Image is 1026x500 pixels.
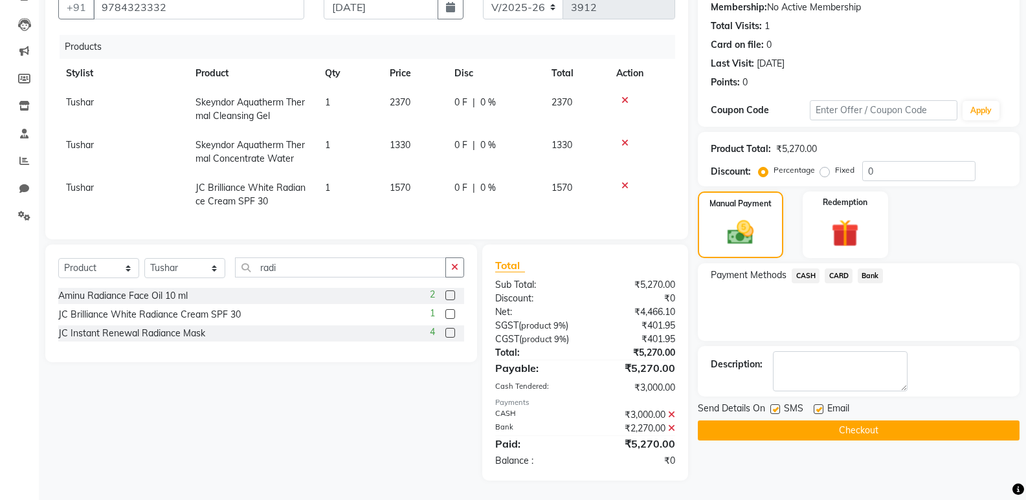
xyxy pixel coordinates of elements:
[823,216,867,250] img: _gift.svg
[784,402,803,418] span: SMS
[835,164,854,176] label: Fixed
[66,96,94,108] span: Tushar
[485,436,585,451] div: Paid:
[585,381,685,395] div: ₹3,000.00
[390,139,410,151] span: 1330
[709,198,772,210] label: Manual Payment
[585,360,685,376] div: ₹5,270.00
[776,142,817,156] div: ₹5,270.00
[485,408,585,422] div: CASH
[552,182,572,193] span: 1570
[495,333,519,345] span: CGST
[473,181,475,195] span: |
[390,96,410,108] span: 2370
[698,420,1020,440] button: Checkout
[698,402,765,418] span: Send Details On
[430,307,435,320] span: 1
[552,139,572,151] span: 1330
[552,96,572,108] span: 2370
[711,1,1007,14] div: No Active Membership
[473,138,475,152] span: |
[711,76,740,89] div: Points:
[495,259,525,272] span: Total
[485,360,585,376] div: Payable:
[195,96,305,122] span: Skeyndor Aquatherm Thermal Cleansing Gel
[188,59,317,88] th: Product
[454,181,467,195] span: 0 F
[454,96,467,109] span: 0 F
[810,100,957,120] input: Enter Offer / Coupon Code
[711,268,786,282] span: Payment Methods
[480,138,496,152] span: 0 %
[764,19,770,33] div: 1
[485,278,585,292] div: Sub Total:
[382,59,447,88] th: Price
[585,422,685,435] div: ₹2,270.00
[485,319,585,332] div: ( )
[585,436,685,451] div: ₹5,270.00
[235,257,446,277] input: Search or Scan
[454,138,467,152] span: 0 F
[430,288,435,301] span: 2
[963,101,999,120] button: Apply
[711,19,762,33] div: Total Visits:
[195,139,305,164] span: Skeyndor Aquatherm Thermal Concentrate Water
[585,332,685,346] div: ₹401.95
[485,305,585,319] div: Net:
[480,181,496,195] span: 0 %
[447,59,544,88] th: Disc
[711,1,767,14] div: Membership:
[711,57,754,71] div: Last Visit:
[495,397,675,408] div: Payments
[774,164,815,176] label: Percentage
[317,59,382,88] th: Qty
[485,454,585,468] div: Balance :
[485,381,585,395] div: Cash Tendered:
[58,308,241,321] div: JC Brilliance White Radiance Cream SPF 30
[58,59,188,88] th: Stylist
[858,268,883,283] span: Bank
[390,182,410,193] span: 1570
[553,320,566,331] span: 9%
[585,408,685,422] div: ₹3,000.00
[585,346,685,360] div: ₹5,270.00
[521,320,552,331] span: product
[711,358,763,371] div: Description:
[585,319,685,332] div: ₹401.95
[825,268,853,283] span: CARD
[554,334,566,344] span: 9%
[60,35,685,59] div: Products
[485,292,585,305] div: Discount:
[827,402,849,418] span: Email
[430,325,435,339] span: 4
[757,57,785,71] div: [DATE]
[522,334,552,344] span: product
[66,139,94,151] span: Tushar
[195,182,306,207] span: JC Brilliance White Radiance Cream SPF 30
[608,59,675,88] th: Action
[711,165,751,179] div: Discount:
[585,305,685,319] div: ₹4,466.10
[325,96,330,108] span: 1
[823,197,867,208] label: Redemption
[792,268,820,283] span: CASH
[480,96,496,109] span: 0 %
[58,289,188,303] div: Aminu Radiance Face Oil 10 ml
[325,182,330,193] span: 1
[585,454,685,468] div: ₹0
[485,346,585,360] div: Total:
[766,38,772,52] div: 0
[58,327,205,340] div: JC Instant Renewal Radiance Mask
[485,332,585,346] div: ( )
[711,103,809,117] div: Coupon Code
[544,59,608,88] th: Total
[585,278,685,292] div: ₹5,270.00
[66,182,94,193] span: Tushar
[711,38,764,52] div: Card on file:
[495,320,519,331] span: SGST
[485,422,585,435] div: Bank
[719,217,762,248] img: _cash.svg
[473,96,475,109] span: |
[325,139,330,151] span: 1
[742,76,748,89] div: 0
